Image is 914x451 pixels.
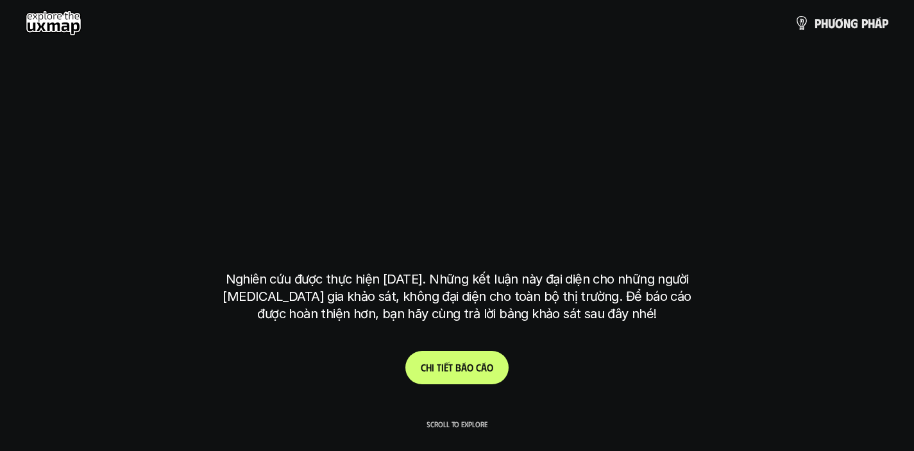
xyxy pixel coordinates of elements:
span: p [882,16,888,30]
h1: phạm vi công việc của [223,87,691,141]
span: h [426,361,432,373]
p: Nghiên cứu được thực hiện [DATE]. Những kết luận này đại diện cho những người [MEDICAL_DATA] gia ... [217,271,698,323]
span: ư [828,16,835,30]
span: h [868,16,875,30]
span: h [821,16,828,30]
span: á [481,361,487,373]
span: g [851,16,858,30]
span: i [441,361,444,373]
p: Scroll to explore [427,420,487,429]
span: t [437,361,441,373]
h1: tại [GEOGRAPHIC_DATA] [228,189,686,243]
span: á [875,16,882,30]
a: phươngpháp [794,10,888,36]
span: p [815,16,821,30]
span: c [476,361,481,373]
span: o [487,361,493,373]
span: ơ [835,16,843,30]
span: i [432,361,434,373]
span: ế [444,361,448,373]
span: t [448,361,453,373]
span: á [461,361,467,373]
span: o [467,361,473,373]
span: b [455,361,461,373]
h6: Kết quả nghiên cứu [413,55,511,70]
span: n [843,16,851,30]
span: C [421,361,426,373]
span: p [861,16,868,30]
